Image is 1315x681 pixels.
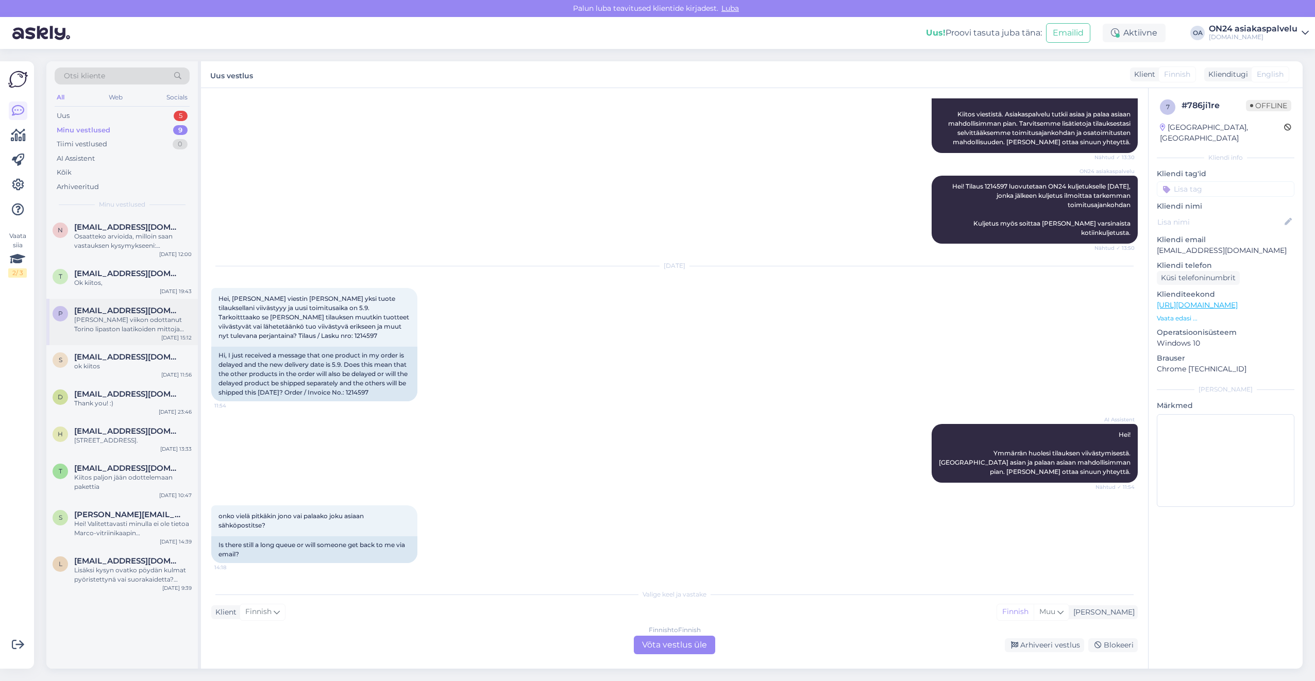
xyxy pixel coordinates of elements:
div: AI Assistent [57,154,95,164]
span: niina_harjula@hotmail.com [74,223,181,232]
p: Vaata edasi ... [1157,314,1294,323]
span: Muu [1039,607,1055,616]
p: Brauser [1157,353,1294,364]
div: Küsi telefoninumbrit [1157,271,1240,285]
span: p [58,310,63,317]
div: ON24 asiakaspalvelu [1209,25,1297,33]
span: Hei, [PERSON_NAME] viestin [PERSON_NAME] yksi tuote tilauksellani viivästyyy ja uusi toimitusaika... [218,295,411,339]
div: Proovi tasuta juba täna: [926,27,1042,39]
div: [DOMAIN_NAME] [1209,33,1297,41]
div: [DATE] 13:33 [160,445,192,453]
input: Lisa nimi [1157,216,1283,228]
div: Klient [211,607,237,618]
div: [STREET_ADDRESS]. [74,436,192,445]
span: terhik31@gmail.com [74,464,181,473]
div: [DATE] 9:39 [162,584,192,592]
div: # 786ji1re [1182,99,1246,112]
div: Lisäksi kysyn ovatko pöydän kulmat pyöristettynä vai suorakaidetta? [PERSON_NAME] maksaisi minull... [74,566,192,584]
div: [DATE] 19:43 [160,287,192,295]
p: Chrome [TECHNICAL_ID] [1157,364,1294,374]
div: [DATE] 10:47 [159,491,192,499]
span: onko vielä pitkäkin jono vai palaako joku asiaan sähköpostitse? [218,512,365,529]
span: s [59,356,62,364]
div: Arhiveeritud [57,182,99,192]
div: Hi, I just received a message that one product in my order is delayed and the new delivery date i... [211,347,417,401]
div: 0 [173,139,188,149]
span: Hei! Tilaus 1214597 luovutetaan ON24 kuljetukselle [DATE], jonka jälkeen kuljetus ilmoittaa tarke... [952,182,1132,236]
span: h [58,430,63,438]
div: 5 [174,111,188,121]
div: OA [1190,26,1205,40]
div: [DATE] 12:00 [159,250,192,258]
div: All [55,91,66,104]
span: Hei! Ymmärrän huolesi tilauksen viivästymisestä. [GEOGRAPHIC_DATA] asian ja palaan asiaan mahdoll... [939,431,1132,475]
div: [DATE] 11:56 [161,371,192,379]
span: 7 [1166,103,1170,111]
span: Offline [1246,100,1291,111]
span: Nähtud ✓ 13:30 [1094,154,1135,161]
a: [URL][DOMAIN_NAME] [1157,300,1238,310]
b: Uus! [926,28,946,38]
span: s.myllarinen@gmail.com [74,510,181,519]
div: Socials [164,91,190,104]
div: 9 [173,125,188,135]
div: Blokeeri [1088,638,1138,652]
div: [DATE] [211,261,1138,270]
img: Askly Logo [8,70,28,89]
span: Luba [718,4,742,13]
div: Kliendi info [1157,153,1294,162]
div: Tiimi vestlused [57,139,107,149]
div: Uus [57,111,70,121]
a: ON24 asiakaspalvelu[DOMAIN_NAME] [1209,25,1309,41]
div: Is there still a long queue or will someone get back to me via email? [211,536,417,563]
p: Windows 10 [1157,338,1294,349]
span: Finnish [245,606,272,618]
span: ON24 asiakaspalvelu [1080,167,1135,175]
div: [DATE] 14:39 [160,538,192,546]
div: ok kiitos [74,362,192,371]
div: Finnish to Finnish [649,625,701,635]
span: Finnish [1164,69,1190,80]
span: Nähtud ✓ 11:54 [1095,483,1135,491]
span: AI Assistent [1096,416,1135,423]
div: 2 / 3 [8,268,27,278]
span: l [59,560,62,568]
div: [DATE] 15:12 [161,334,192,342]
p: Klienditeekond [1157,289,1294,300]
span: donegandaniel2513@gmail.com [74,389,181,399]
div: [PERSON_NAME] viikon odottanut Torino lipaston laatikoiden mittoja [PERSON_NAME] mitä ABS-Kanttau... [74,315,192,334]
div: Aktiivne [1103,24,1166,42]
label: Uus vestlus [210,67,253,81]
div: Võta vestlus üle [634,636,715,654]
div: Arhiveeri vestlus [1005,638,1084,652]
span: simonlandgards@hotmail.com [74,352,181,362]
p: Kliendi tag'id [1157,168,1294,179]
div: Web [107,91,125,104]
p: Kliendi nimi [1157,201,1294,212]
p: Märkmed [1157,400,1294,411]
span: English [1257,69,1284,80]
div: Vaata siia [8,231,27,278]
span: tuula263@hotmail.com [74,269,181,278]
p: Operatsioonisüsteem [1157,327,1294,338]
div: Klienditugi [1204,69,1248,80]
span: t [59,273,62,280]
span: lehtinen.merja@gmail.com [74,556,181,566]
span: hurinapiipari@hotmail.com [74,427,181,436]
div: Hei! Valitettavasti minulla ei ole tietoa Marco-vitriinikaapin peilikuvakokoonpanon tai ylösalais... [74,519,192,538]
span: pipsalai1@gmail.com [74,306,181,315]
button: Emailid [1046,23,1090,43]
div: Kõik [57,167,72,178]
span: n [58,226,63,234]
span: Minu vestlused [99,200,145,209]
div: Klient [1130,69,1155,80]
span: s [59,514,62,521]
span: t [59,467,62,475]
p: Kliendi email [1157,234,1294,245]
span: Otsi kliente [64,71,105,81]
div: Minu vestlused [57,125,110,135]
span: 14:18 [214,564,253,571]
div: Osaatteko arvioida, milloin saan vastauksen kysymykseeni: [PERSON_NAME] pohja sängyssä on? [74,232,192,250]
div: [GEOGRAPHIC_DATA], [GEOGRAPHIC_DATA] [1160,122,1284,144]
span: 11:54 [214,402,253,410]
